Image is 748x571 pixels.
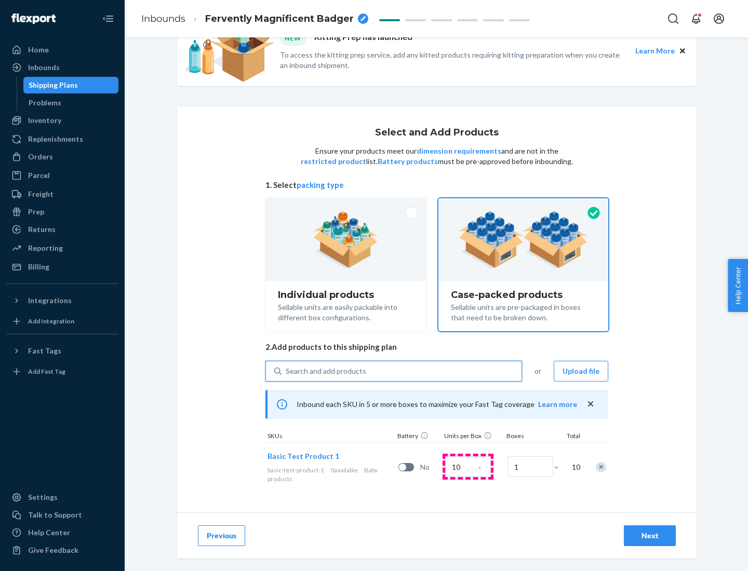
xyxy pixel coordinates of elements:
[6,313,118,330] a: Add Integration
[268,466,324,474] span: basic-test-product-1
[451,290,596,300] div: Case-packed products
[6,542,118,559] button: Give Feedback
[6,221,118,238] a: Returns
[11,13,56,24] img: Flexport logo
[265,342,608,352] span: 2. Add products to this shipping plan
[663,8,684,29] button: Open Search Box
[268,452,339,460] span: Basic Test Product 1
[570,462,580,472] span: 10
[504,431,556,442] div: Boxes
[28,152,53,162] div: Orders
[28,45,49,55] div: Home
[728,259,748,312] button: Help Center
[6,524,118,541] a: Help Center
[507,456,553,477] input: Number of boxes
[459,211,588,268] img: case-pack.59cecea509d18c883b923b81aeac6d0b.png
[314,31,412,45] p: Kitting Prep has launched
[596,462,606,472] div: Remove Item
[265,390,608,419] div: Inbound each SKU in 5 or more boxes to maximize your Fast Tag coverage
[556,431,582,442] div: Total
[6,292,118,309] button: Integrations
[28,207,44,217] div: Prep
[585,399,596,410] button: close
[635,45,675,57] button: Learn More
[198,525,245,546] button: Previous
[280,50,626,71] p: To access the kitting prep service, add any kitted products requiring kitting preparation when yo...
[28,492,58,502] div: Settings
[28,545,78,555] div: Give Feedback
[375,128,499,138] h1: Select and Add Products
[205,12,354,26] span: Fervently Magnificent Badger
[286,366,366,376] div: Search and add products
[538,399,577,410] button: Learn more
[23,77,119,93] a: Shipping Plans
[28,527,70,538] div: Help Center
[141,13,185,24] a: Inbounds
[451,300,596,323] div: Sellable units are pre-packaged in boxes that need to be broken down.
[28,134,83,144] div: Replenishments
[6,131,118,147] a: Replenishments
[28,243,63,253] div: Reporting
[28,295,72,306] div: Integrations
[268,466,394,483] div: Baby products
[709,8,729,29] button: Open account menu
[28,346,61,356] div: Fast Tags
[278,300,413,323] div: Sellable units are easily packable into different box configurations.
[28,510,82,520] div: Talk to Support
[28,317,74,325] div: Add Integration
[6,259,118,275] a: Billing
[554,462,565,472] span: =
[677,45,688,57] button: Close
[265,431,395,442] div: SKUs
[330,466,358,474] span: 0 available
[624,525,676,546] button: Next
[445,456,491,477] input: Case Quantity
[28,367,65,376] div: Add Fast Tag
[23,94,119,111] a: Problems
[6,167,118,184] a: Parcel
[265,180,608,191] span: 1. Select
[297,180,344,191] button: packing type
[633,531,667,541] div: Next
[6,240,118,256] a: Reporting
[98,8,118,29] button: Close Navigation
[28,170,50,181] div: Parcel
[133,4,377,34] ol: breadcrumbs
[28,262,49,272] div: Billing
[6,363,118,380] a: Add Fast Tag
[420,462,441,472] span: No
[268,451,339,461] button: Basic Test Product 1
[28,189,54,199] div: Freight
[686,8,706,29] button: Open notifications
[28,115,61,126] div: Inventory
[300,146,574,167] p: Ensure your products meet our and are not in the list. must be pre-approved before inbounding.
[6,42,118,58] a: Home
[535,366,541,376] span: or
[6,148,118,165] a: Orders
[554,361,608,382] button: Upload file
[278,290,413,300] div: Individual products
[6,59,118,76] a: Inbounds
[6,203,118,220] a: Prep
[395,431,442,442] div: Battery
[6,112,118,129] a: Inventory
[6,186,118,202] a: Freight
[6,489,118,506] a: Settings
[29,98,61,108] div: Problems
[28,224,56,235] div: Returns
[301,156,366,167] button: restricted product
[417,146,501,156] button: dimension requirements
[6,343,118,359] button: Fast Tags
[28,62,60,73] div: Inbounds
[313,211,378,268] img: individual-pack.facf35554cb0f1810c75b2bd6df2d64e.png
[378,156,438,167] button: Battery products
[280,31,306,45] div: NEW
[29,80,78,90] div: Shipping Plans
[6,507,118,523] a: Talk to Support
[442,431,504,442] div: Units per Box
